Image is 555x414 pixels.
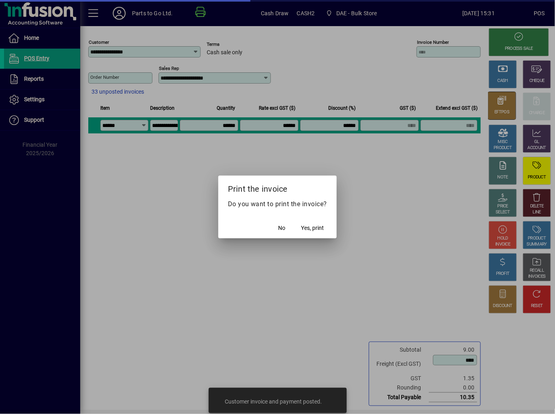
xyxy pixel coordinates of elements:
[269,221,295,235] button: No
[301,224,324,232] span: Yes, print
[278,224,285,232] span: No
[218,176,337,199] h2: Print the invoice
[298,221,327,235] button: Yes, print
[228,199,327,209] p: Do you want to print the invoice?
